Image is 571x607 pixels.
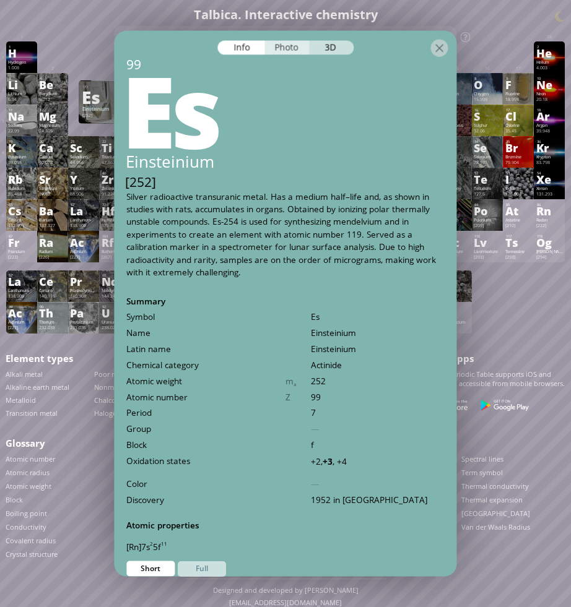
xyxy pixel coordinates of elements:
[40,304,66,309] div: 90
[536,238,563,248] div: Og
[114,294,456,309] div: Summary
[536,174,563,184] div: Xe
[102,234,128,239] div: 104
[6,522,46,532] a: Conductivity
[39,217,66,223] div: Barium
[114,517,456,533] div: Atomic properties
[126,325,285,342] div: Name
[39,154,66,160] div: Calcium
[505,174,532,184] div: I
[8,80,35,90] div: Li
[8,288,35,293] div: Lanthanum
[474,111,500,121] div: S
[40,273,66,278] div: 58
[39,174,66,184] div: Sr
[185,585,386,595] p: Designed and developed by [PERSON_NAME]
[82,92,111,102] div: Es
[8,143,35,153] div: K
[82,113,112,118] div: [252]
[102,325,128,330] div: 238.029
[39,91,66,97] div: Beryllium
[536,206,563,216] div: Rn
[39,223,66,228] div: 137.327
[6,509,47,518] a: Boiling point
[113,147,457,177] div: Einsteinium
[474,202,500,207] div: 84
[102,174,128,184] div: Zr
[39,254,66,260] div: [226]
[40,202,66,207] div: 56
[39,160,66,165] div: 40.078
[506,76,532,81] div: 9
[9,234,35,239] div: 87
[474,143,500,153] div: Se
[474,123,500,128] div: Sulphur
[505,238,532,248] div: Ts
[8,65,35,71] div: 1.008
[309,40,354,54] div: 3D
[102,171,128,176] div: 40
[102,202,128,207] div: 72
[126,190,444,278] div: Silver radioactive transuranic metal. Has a medium half–life and, as shown in studies with rats, ...
[9,273,35,278] div: 57
[536,223,563,228] div: [222]
[8,128,35,134] div: 22.99
[8,319,35,325] div: Actinium
[311,478,320,489] span: —
[150,540,153,546] sup: 2
[505,128,532,134] div: 35.45
[39,249,66,254] div: Radium
[6,468,50,477] a: Atomic radius
[505,254,532,260] div: [293]
[39,293,66,299] div: 140.116
[8,59,35,65] div: Hydrogen
[8,206,35,216] div: Cs
[102,293,128,299] div: 144.242
[126,405,285,421] div: Period
[8,91,35,97] div: Lithium
[536,160,563,165] div: 83.798
[474,186,500,191] div: Tellurium
[102,308,128,318] div: U
[102,154,128,160] div: Titanium
[6,536,56,545] a: Covalent radius
[311,325,445,342] div: Einsteinium
[323,455,333,467] b: +3
[285,389,311,405] div: Z
[311,405,445,421] div: 7
[8,223,35,228] div: 132.905
[126,373,285,389] div: Atomic weight
[536,123,563,128] div: Argon
[537,76,563,81] div: 10
[6,481,51,491] a: Atomic weight
[474,223,500,228] div: [209]
[311,342,445,358] div: Einsteinium
[70,154,97,160] div: Scandium
[70,160,97,165] div: 44.956
[94,408,121,418] a: Halogen
[102,254,128,260] div: [267]
[102,143,128,153] div: Ti
[126,476,285,492] div: Color
[536,97,563,102] div: 20.18
[109,59,457,158] div: Es
[536,254,563,260] div: [294]
[102,304,128,309] div: 92
[70,238,97,248] div: Ac
[40,76,66,81] div: 4
[474,160,500,165] div: 78.971
[8,325,35,330] div: [227]
[474,80,500,90] div: O
[39,186,66,191] div: Strontium
[8,186,35,191] div: Rubidium
[536,191,563,197] div: 131.293
[536,128,563,134] div: 39.948
[94,395,128,405] a: Chalcogen
[113,170,456,194] div: [252]
[70,319,97,325] div: Protactinium
[474,76,500,81] div: 8
[311,373,445,389] div: 252
[71,171,97,176] div: 39
[39,319,66,325] div: Thorium
[265,40,310,54] div: Photo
